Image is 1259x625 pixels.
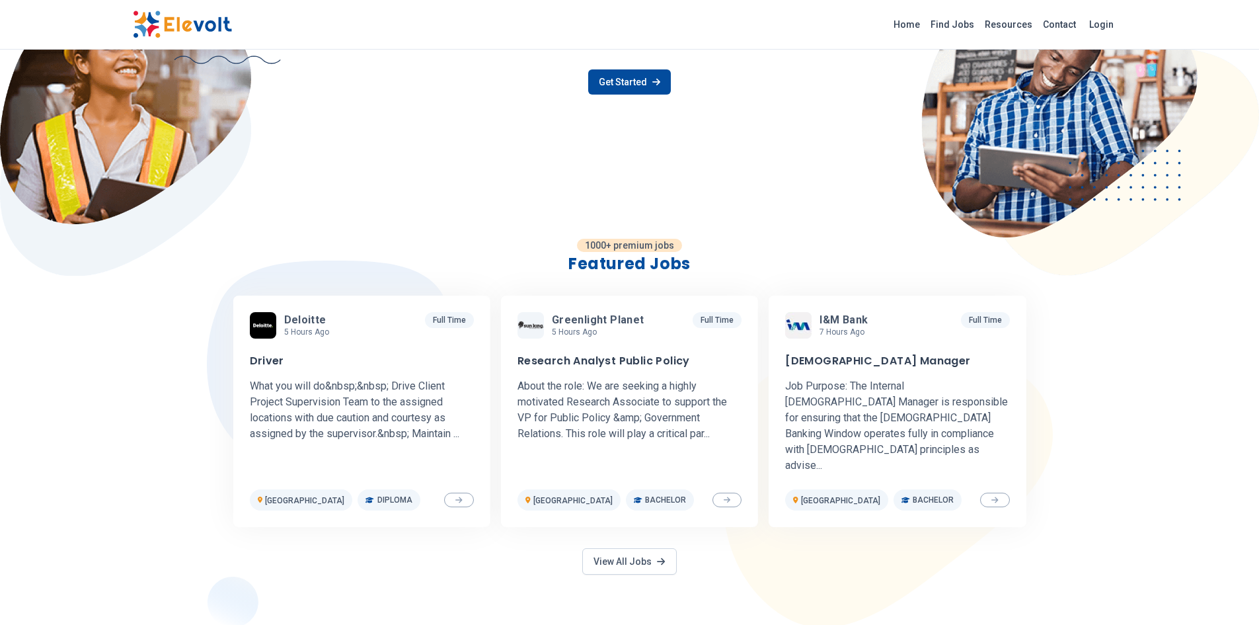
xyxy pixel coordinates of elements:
img: I&M Bank [785,312,812,339]
h3: [DEMOGRAPHIC_DATA] Manager [785,354,970,368]
a: Get Started [588,69,671,95]
p: About the role: We are seeking a highly motivated Research Associate to support the VP for Public... [517,378,742,442]
p: 5 hours ago [284,327,332,337]
a: View All Jobs [582,548,676,575]
span: Greenlight Planet [552,313,644,327]
h3: Driver [250,354,284,368]
h3: Research Analyst Public Policy [517,354,690,368]
span: [GEOGRAPHIC_DATA] [533,496,613,505]
span: [GEOGRAPHIC_DATA] [801,496,880,505]
p: Full Time [693,312,742,328]
p: Job Purpose: The Internal [DEMOGRAPHIC_DATA] Manager is responsible for ensuring that the [DEMOGR... [785,378,1009,474]
a: Greenlight PlanetGreenlight Planet5 hours agoFull TimeResearch Analyst Public PolicyAbout the rol... [501,296,758,527]
a: DeloitteDeloitte5 hours agoFull TimeDriverWhat you will do&nbsp;&nbsp; Drive Client Project Super... [233,296,490,527]
p: 7 hours ago [820,327,873,337]
a: Contact [1038,14,1081,35]
img: Elevolt [133,11,232,38]
img: Greenlight Planet [517,321,544,329]
a: Resources [979,14,1038,35]
span: Bachelor [645,495,686,505]
p: 5 hours ago [552,327,650,337]
span: I&M Bank [820,313,868,327]
a: Login [1081,11,1122,38]
a: Home [888,14,925,35]
a: I&M BankI&M Bank7 hours agoFull Time[DEMOGRAPHIC_DATA] ManagerJob Purpose: The Internal [DEMOGRAP... [769,296,1026,527]
img: Deloitte [250,312,276,339]
span: Diploma [377,495,412,505]
span: Bachelor [913,495,954,505]
span: [GEOGRAPHIC_DATA] [265,496,344,505]
span: Deloitte [284,313,326,327]
p: Full Time [961,312,1010,328]
p: Full Time [425,312,474,328]
p: What you will do&nbsp;&nbsp; Drive Client Project Supervision Team to the assigned locations with... [250,378,474,442]
a: Find Jobs [925,14,979,35]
